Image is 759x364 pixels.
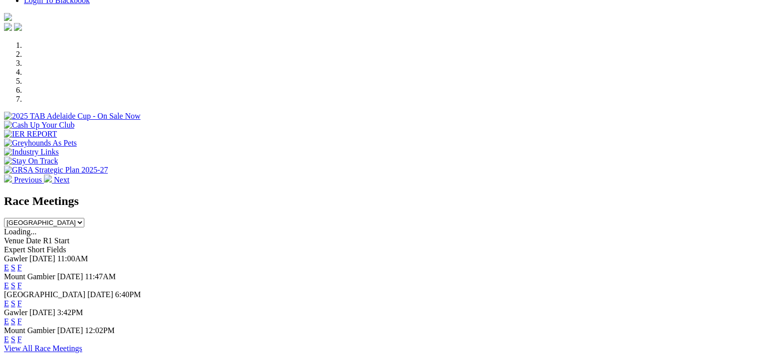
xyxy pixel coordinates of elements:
span: 11:00AM [57,254,88,263]
span: 6:40PM [115,290,141,299]
span: Mount Gambier [4,326,55,335]
a: F [17,317,22,326]
a: E [4,335,9,344]
img: Cash Up Your Club [4,121,74,130]
span: Loading... [4,227,36,236]
span: [DATE] [29,254,55,263]
a: Next [44,176,69,184]
span: [DATE] [57,272,83,281]
a: Previous [4,176,44,184]
a: F [17,335,22,344]
span: 3:42PM [57,308,83,317]
img: logo-grsa-white.png [4,13,12,21]
a: F [17,299,22,308]
img: Stay On Track [4,157,58,166]
img: facebook.svg [4,23,12,31]
span: Gawler [4,308,27,317]
span: Venue [4,236,24,245]
img: twitter.svg [14,23,22,31]
a: S [11,317,15,326]
span: [DATE] [57,326,83,335]
span: R1 Start [43,236,69,245]
span: Mount Gambier [4,272,55,281]
span: Next [54,176,69,184]
a: E [4,299,9,308]
a: S [11,299,15,308]
a: View All Race Meetings [4,344,82,353]
a: S [11,335,15,344]
span: Short [27,245,45,254]
img: Industry Links [4,148,59,157]
img: Greyhounds As Pets [4,139,77,148]
a: F [17,263,22,272]
span: [GEOGRAPHIC_DATA] [4,290,85,299]
img: 2025 TAB Adelaide Cup - On Sale Now [4,112,141,121]
a: S [11,263,15,272]
a: E [4,263,9,272]
span: [DATE] [87,290,113,299]
a: S [11,281,15,290]
span: Fields [46,245,66,254]
span: [DATE] [29,308,55,317]
a: F [17,281,22,290]
img: chevron-right-pager-white.svg [44,175,52,182]
span: 11:47AM [85,272,116,281]
span: Gawler [4,254,27,263]
a: E [4,281,9,290]
span: Date [26,236,41,245]
span: Previous [14,176,42,184]
img: IER REPORT [4,130,57,139]
span: Expert [4,245,25,254]
h2: Race Meetings [4,194,755,208]
img: GRSA Strategic Plan 2025-27 [4,166,108,175]
a: E [4,317,9,326]
span: 12:02PM [85,326,115,335]
img: chevron-left-pager-white.svg [4,175,12,182]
